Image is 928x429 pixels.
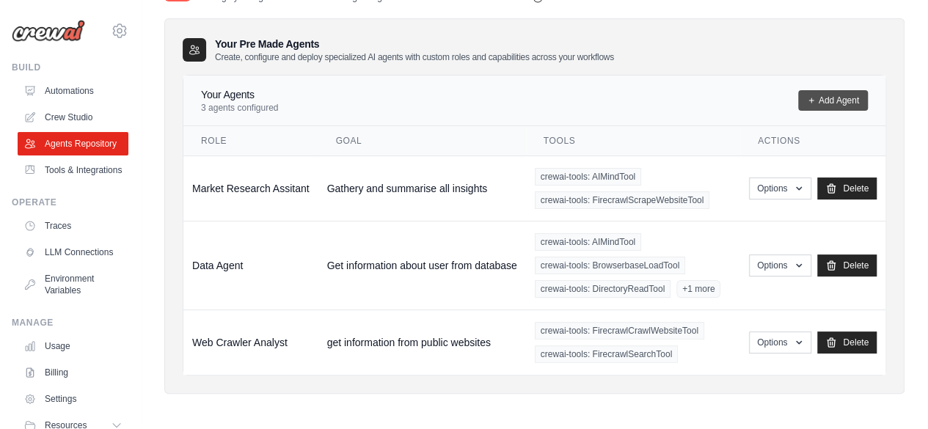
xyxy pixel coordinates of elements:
th: Tools [526,126,740,156]
a: LLM Connections [18,241,128,264]
a: Traces [18,214,128,238]
button: Options [749,331,811,353]
span: +1 more [676,280,720,298]
a: Environment Variables [18,267,128,302]
button: Options [749,254,811,276]
span: crewai-tools: AIMindTool [535,233,641,251]
a: Tools & Integrations [18,158,128,182]
td: Market Research Assitant [183,155,318,221]
th: Role [183,126,318,156]
span: crewai-tools: FirecrawlSearchTool [535,345,678,363]
td: Web Crawler Analyst [183,309,318,375]
div: Build [12,62,128,73]
span: crewai-tools: BrowserbaseLoadTool [535,257,685,274]
a: Automations [18,79,128,103]
a: Agents Repository [18,132,128,155]
h4: Your Agents [201,87,278,102]
span: crewai-tools: AIMindTool [535,168,641,186]
th: Actions [740,126,885,156]
div: Operate [12,197,128,208]
td: Gathery and summarise all insights [318,155,526,221]
th: Goal [318,126,526,156]
td: Data Agent [183,221,318,309]
td: Get information about user from database [318,221,526,309]
a: Add Agent [798,90,868,111]
div: Manage [12,317,128,329]
button: Options [749,177,811,199]
a: Delete [817,331,877,353]
p: Create, configure and deploy specialized AI agents with custom roles and capabilities across your... [215,51,614,63]
span: crewai-tools: DirectoryReadTool [535,280,671,298]
td: get information from public websites [318,309,526,375]
p: 3 agents configured [201,102,278,114]
a: Delete [817,254,877,276]
a: Crew Studio [18,106,128,129]
a: Billing [18,361,128,384]
a: Usage [18,334,128,358]
img: Logo [12,20,85,42]
a: Delete [817,177,877,199]
span: crewai-tools: FirecrawlCrawlWebsiteTool [535,322,704,340]
h3: Your Pre Made Agents [215,37,614,63]
a: Settings [18,387,128,411]
span: crewai-tools: FirecrawlScrapeWebsiteTool [535,191,710,209]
